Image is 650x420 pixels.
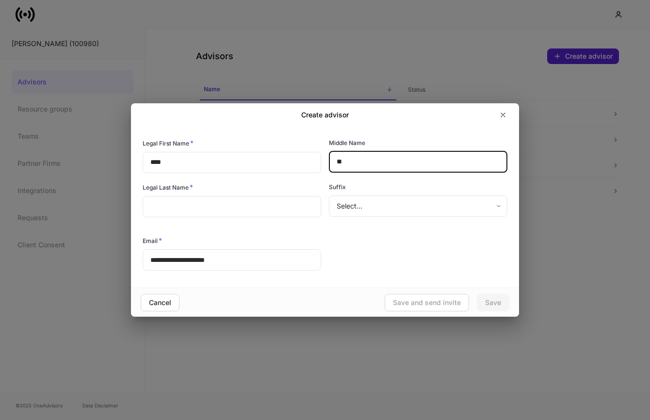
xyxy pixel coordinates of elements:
[149,299,171,306] div: Cancel
[329,138,365,147] h6: Middle Name
[329,195,507,217] div: Select...
[141,294,179,311] button: Cancel
[143,182,193,192] h6: Legal Last Name
[143,236,162,245] h6: Email
[329,182,346,192] h6: Suffix
[301,110,349,120] h2: Create advisor
[143,138,194,148] h6: Legal First Name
